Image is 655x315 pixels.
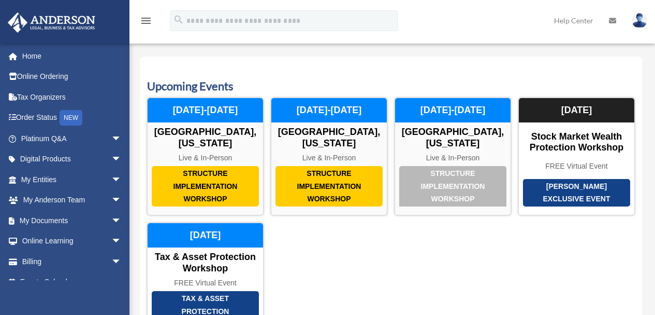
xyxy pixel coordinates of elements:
[7,190,137,211] a: My Anderson Teamarrow_drop_down
[111,210,132,231] span: arrow_drop_down
[148,98,263,123] div: [DATE]-[DATE]
[271,98,387,215] a: Structure Implementation Workshop [GEOGRAPHIC_DATA], [US_STATE] Live & In-Person [DATE]-[DATE]
[399,166,506,207] div: Structure Implementation Workshop
[519,131,634,154] div: Stock Market Wealth Protection Workshop
[395,154,511,162] div: Live & In-Person
[111,169,132,190] span: arrow_drop_down
[7,210,137,231] a: My Documentsarrow_drop_down
[148,252,263,274] div: Tax & Asset Protection Workshop
[111,190,132,211] span: arrow_drop_down
[152,166,259,207] div: Structure Implementation Workshop
[7,231,137,252] a: Online Learningarrow_drop_down
[148,223,263,248] div: [DATE]
[111,251,132,272] span: arrow_drop_down
[147,78,635,94] h3: Upcoming Events
[148,127,263,149] div: [GEOGRAPHIC_DATA], [US_STATE]
[523,179,630,207] div: [PERSON_NAME] Exclusive Event
[111,149,132,170] span: arrow_drop_down
[518,98,635,215] a: [PERSON_NAME] Exclusive Event Stock Market Wealth Protection Workshop FREE Virtual Event [DATE]
[7,251,137,272] a: Billingarrow_drop_down
[395,98,511,123] div: [DATE]-[DATE]
[271,154,387,162] div: Live & In-Person
[7,272,132,293] a: Events Calendar
[275,166,383,207] div: Structure Implementation Workshop
[5,12,98,33] img: Anderson Advisors Platinum Portal
[519,162,634,171] div: FREE Virtual Event
[147,98,264,215] a: Structure Implementation Workshop [GEOGRAPHIC_DATA], [US_STATE] Live & In-Person [DATE]-[DATE]
[7,87,137,107] a: Tax Organizers
[7,107,137,129] a: Order StatusNEW
[148,154,263,162] div: Live & In-Person
[7,46,137,66] a: Home
[60,110,82,126] div: NEW
[7,149,137,170] a: Digital Productsarrow_drop_down
[632,13,647,28] img: User Pic
[111,231,132,252] span: arrow_drop_down
[395,98,511,215] a: Structure Implementation Workshop [GEOGRAPHIC_DATA], [US_STATE] Live & In-Person [DATE]-[DATE]
[271,127,387,149] div: [GEOGRAPHIC_DATA], [US_STATE]
[7,169,137,190] a: My Entitiesarrow_drop_down
[140,18,152,27] a: menu
[395,127,511,149] div: [GEOGRAPHIC_DATA], [US_STATE]
[271,98,387,123] div: [DATE]-[DATE]
[140,15,152,27] i: menu
[173,14,184,25] i: search
[111,128,132,149] span: arrow_drop_down
[7,128,137,149] a: Platinum Q&Aarrow_drop_down
[7,66,137,87] a: Online Ordering
[148,279,263,287] div: FREE Virtual Event
[519,98,634,123] div: [DATE]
